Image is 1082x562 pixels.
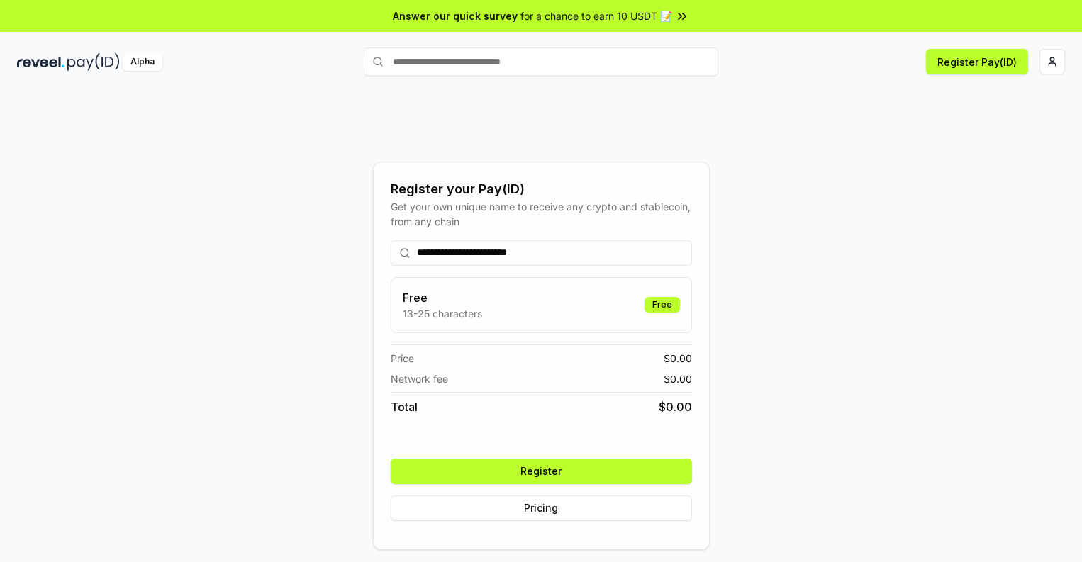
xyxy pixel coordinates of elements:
[391,371,448,386] span: Network fee
[67,53,120,71] img: pay_id
[520,9,672,23] span: for a chance to earn 10 USDT 📝
[393,9,518,23] span: Answer our quick survey
[645,297,680,313] div: Free
[926,49,1028,74] button: Register Pay(ID)
[391,179,692,199] div: Register your Pay(ID)
[403,306,482,321] p: 13-25 characters
[391,199,692,229] div: Get your own unique name to receive any crypto and stablecoin, from any chain
[664,371,692,386] span: $ 0.00
[391,459,692,484] button: Register
[17,53,65,71] img: reveel_dark
[391,398,418,415] span: Total
[403,289,482,306] h3: Free
[123,53,162,71] div: Alpha
[391,351,414,366] span: Price
[659,398,692,415] span: $ 0.00
[391,495,692,521] button: Pricing
[664,351,692,366] span: $ 0.00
